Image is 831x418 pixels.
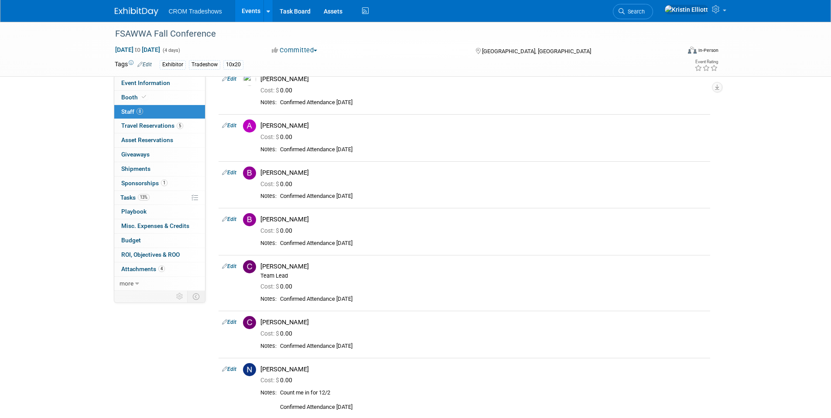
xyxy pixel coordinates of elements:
a: Search [613,4,653,19]
span: 1 [161,180,168,186]
span: 0.00 [260,283,296,290]
a: Budget [114,234,205,248]
span: 13% [138,194,150,201]
div: Team Lead [260,272,707,279]
img: Format-Inperson.png [688,47,697,54]
span: ROI, Objectives & ROO [121,251,180,258]
div: Confirmed Attendance [DATE] [280,296,707,303]
div: [PERSON_NAME] [260,262,707,271]
div: Notes: [260,146,277,153]
span: 0.00 [260,227,296,234]
div: In-Person [698,47,718,54]
div: Notes: [260,240,277,247]
div: Confirmed Attendance [DATE] [280,99,707,106]
span: Cost: $ [260,283,280,290]
a: ROI, Objectives & ROO [114,248,205,262]
span: Budget [121,237,141,244]
div: Notes: [260,193,277,200]
a: Giveaways [114,148,205,162]
div: Exhibitor [160,60,186,69]
a: Shipments [114,162,205,176]
img: N.jpg [243,363,256,376]
a: Edit [222,170,236,176]
span: 0.00 [260,87,296,94]
span: 0.00 [260,133,296,140]
a: Edit [222,319,236,325]
div: Confirmed Attendance [DATE] [280,240,707,247]
span: 0.00 [260,377,296,384]
a: Staff8 [114,105,205,119]
a: Playbook [114,205,205,219]
div: Notes: [260,343,277,350]
span: [GEOGRAPHIC_DATA], [GEOGRAPHIC_DATA] [482,48,591,54]
img: C.jpg [243,260,256,273]
a: Booth [114,91,205,105]
div: Event Format [629,45,719,58]
img: A.jpg [243,119,256,133]
span: 5 [177,122,183,129]
span: Attachments [121,265,165,272]
span: Giveaways [121,151,150,158]
span: Cost: $ [260,377,280,384]
span: Cost: $ [260,227,280,234]
img: B.jpg [243,213,256,226]
a: Edit [222,122,236,129]
span: Tasks [120,194,150,201]
img: ExhibitDay [115,7,158,16]
span: Misc. Expenses & Credits [121,222,189,229]
div: Confirmed Attendance [DATE] [280,193,707,200]
span: Shipments [121,165,150,172]
a: Edit [222,76,236,82]
a: Attachments4 [114,262,205,276]
a: more [114,277,205,291]
div: Notes: [260,389,277,396]
img: B.jpg [243,167,256,180]
span: 0.00 [260,330,296,337]
a: Edit [137,61,152,68]
div: FSAWWA Fall Conference [112,26,667,42]
td: Toggle Event Tabs [187,291,205,302]
a: Asset Reservations [114,133,205,147]
img: Kristin Elliott [664,5,708,14]
i: Booth reservation complete [142,95,146,99]
div: Notes: [260,296,277,302]
td: Personalize Event Tab Strip [172,291,188,302]
a: Tasks13% [114,191,205,205]
span: Cost: $ [260,330,280,337]
span: more [120,280,133,287]
span: 8 [137,108,143,115]
a: Misc. Expenses & Credits [114,219,205,233]
a: Event Information [114,76,205,90]
img: C.jpg [243,316,256,329]
div: Confirmed Attendance [DATE] [280,146,707,153]
div: Count me in for 12/2 Confirmed Attendance [DATE] [280,389,707,411]
span: 4 [158,265,165,272]
span: CROM Tradeshows [169,8,222,15]
a: Sponsorships1 [114,177,205,190]
div: [PERSON_NAME] [260,318,707,326]
div: [PERSON_NAME] [260,122,707,130]
div: 10x20 [223,60,243,69]
div: [PERSON_NAME] [260,215,707,224]
a: Travel Reservations5 [114,119,205,133]
span: Playbook [121,208,147,215]
span: Staff [121,108,143,115]
button: Committed [269,46,321,55]
a: Edit [222,366,236,372]
span: Event Information [121,79,170,86]
span: 0.00 [260,180,296,187]
div: Notes: [260,99,277,106]
td: Tags [115,60,152,70]
span: Asset Reservations [121,136,173,143]
span: Cost: $ [260,180,280,187]
span: Cost: $ [260,133,280,140]
span: Cost: $ [260,87,280,94]
span: to [133,46,142,53]
span: Sponsorships [121,180,168,187]
div: Tradeshow [189,60,220,69]
span: [DATE] [DATE] [115,46,161,54]
div: [PERSON_NAME] [260,169,707,177]
div: [PERSON_NAME] [260,75,707,83]
span: Booth [121,94,148,101]
div: Event Rating [694,60,718,64]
